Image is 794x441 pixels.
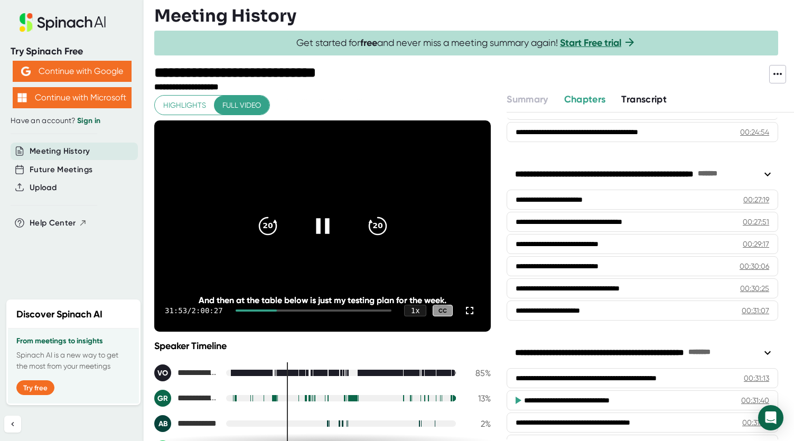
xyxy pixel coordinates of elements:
div: 00:31:13 [744,373,769,383]
div: CC [433,305,453,317]
div: G. Brett Robb [154,390,218,407]
img: Aehbyd4JwY73AAAAAElFTkSuQmCC [21,67,31,76]
div: GR [154,390,171,407]
div: 00:24:54 [740,127,769,137]
div: 00:30:06 [740,261,769,271]
span: Transcript [621,93,667,105]
button: Meeting History [30,145,90,157]
div: 00:31:57 [742,417,769,428]
button: Highlights [155,96,214,115]
div: 00:31:07 [742,305,769,316]
button: Summary [507,92,548,107]
p: Spinach AI is a new way to get the most from your meetings [16,350,130,372]
div: 85 % [464,368,491,378]
div: 1 x [404,305,426,316]
button: Future Meetings [30,164,92,176]
h2: Discover Spinach AI [16,307,102,322]
span: Chapters [564,93,606,105]
div: VedaBio - Orion [154,364,218,381]
span: Highlights [163,99,206,112]
div: And then at the table below is just my testing plan for the week. [188,295,457,305]
span: Summary [507,93,548,105]
button: Try free [16,380,54,395]
div: Andrea Bryan [154,415,218,432]
div: 2 % [464,419,491,429]
div: 00:27:19 [743,194,769,205]
button: Help Center [30,217,87,229]
div: 13 % [464,393,491,404]
div: 31:53 / 2:00:27 [165,306,223,315]
h3: Meeting History [154,6,296,26]
button: Full video [214,96,269,115]
a: Sign in [77,116,100,125]
button: Continue with Microsoft [13,87,132,108]
button: Chapters [564,92,606,107]
div: 00:29:17 [743,239,769,249]
div: 00:27:51 [743,217,769,227]
div: AB [154,415,171,432]
button: Collapse sidebar [4,416,21,433]
h3: From meetings to insights [16,337,130,345]
div: Try Spinach Free [11,45,133,58]
div: 00:30:25 [740,283,769,294]
div: Open Intercom Messenger [758,405,783,430]
b: free [360,37,377,49]
div: 00:31:40 [741,395,769,406]
div: Speaker Timeline [154,340,491,352]
button: Transcript [621,92,667,107]
span: Full video [222,99,261,112]
button: Upload [30,182,57,194]
a: Start Free trial [560,37,621,49]
button: Continue with Google [13,61,132,82]
div: VO [154,364,171,381]
span: Help Center [30,217,76,229]
span: Get started for and never miss a meeting summary again! [296,37,636,49]
div: Have an account? [11,116,133,126]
